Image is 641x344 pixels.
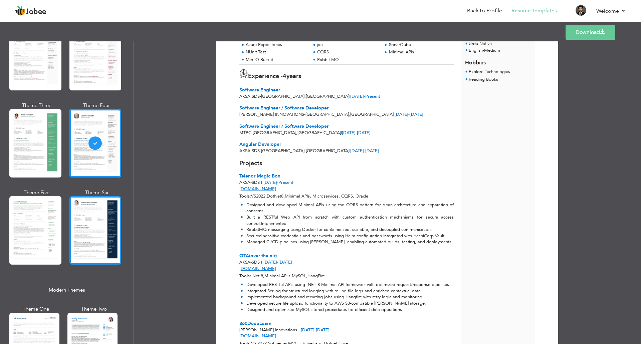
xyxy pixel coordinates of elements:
div: Theme Four [71,102,123,109]
div: jira [317,42,378,48]
span: , [304,148,306,154]
span: , [304,93,306,99]
span: Aksa SDS [239,93,260,99]
span: | [349,93,350,99]
div: Theme Five [11,189,63,196]
span: [DATE] [395,111,410,117]
span: - [356,130,357,136]
span: | [341,130,342,136]
label: years [283,72,301,81]
a: [DOMAIN_NAME] [239,186,276,192]
span: - [314,327,316,333]
div: Rabbit MQ [317,57,378,63]
div: Theme Two [69,306,119,313]
span: | [394,111,395,117]
a: Download [566,25,615,40]
span: | [261,259,262,265]
span: AKSA-SDS [239,180,260,186]
li: Designed and optimized MySQL stored procedures for efficient data operations. [241,307,450,313]
span: 4 [283,72,286,80]
li: RabbitMQ messaging using Docker for containerized, scalable, and decoupled communication. [241,227,454,233]
li: Developed secure file upload functionality to AWS S3-compatible [PERSON_NAME] storage. [241,300,450,307]
span: [GEOGRAPHIC_DATA] [261,93,304,99]
span: English [469,47,483,53]
span: [GEOGRAPHIC_DATA] [350,111,394,117]
li: Designed and developed Minimal APIs using the CQRS pattern for clean architecture and separation ... [241,202,454,214]
span: [PERSON_NAME] Innovations [239,327,297,333]
div: NUnit Test [246,49,307,55]
span: - [364,93,365,99]
span: [DATE] [350,93,365,99]
span: Telenor Magic Box [239,173,280,179]
span: Tools: [239,193,251,199]
span: [GEOGRAPHIC_DATA] [261,148,304,154]
span: [DATE] [DATE] [301,327,330,333]
span: [GEOGRAPHIC_DATA] [253,130,296,136]
span: AKSA-SDS [239,259,260,265]
span: - [277,180,278,186]
span: Experience - [248,72,283,80]
span: Hobbies [465,59,486,66]
a: Welcome [596,7,626,15]
a: Back to Profile [467,7,502,15]
a: [DOMAIN_NAME] [239,266,276,272]
span: [DATE] [350,148,365,154]
span: VS2022,DotNet8,Minimal APIs, Microservices, CQRS, Oracle [251,193,368,199]
div: Theme One [11,306,61,313]
span: MTBC [239,130,251,136]
li: Integrated Serilog for structured logging with rolling file logs and enriched contextual data. [241,288,450,294]
div: Azure Repositories [246,42,307,48]
span: Explore Technologies [469,69,510,75]
span: Present [350,93,380,99]
span: - [478,41,479,47]
span: [GEOGRAPHIC_DATA] [306,148,349,154]
span: [DATE] [DATE] [263,259,292,265]
div: Theme Six [71,189,123,196]
span: Software Engineer / Software Developer [239,105,329,111]
li: Medium [469,47,500,54]
a: Resume Templates [511,7,557,15]
span: [GEOGRAPHIC_DATA] [297,130,341,136]
li: Secured sensitive credentials and passwords using Helm configuration integrated with HashiCorp Va... [241,233,454,239]
span: - [277,259,278,265]
span: - [408,111,410,117]
span: - [304,111,305,117]
span: - [260,93,261,99]
img: jobee.io [15,6,26,16]
span: [DATE] [342,130,371,136]
span: - [260,148,261,154]
span: [DATE] [350,148,379,154]
span: Jobee [26,8,46,16]
span: Software Engineer / Software Developer [239,123,329,129]
div: Theme Three [11,102,63,109]
div: SonarQube [389,42,450,48]
span: | [298,327,299,333]
span: [PERSON_NAME] Innovations [239,111,304,117]
li: Native [469,41,492,47]
span: - [364,148,365,154]
span: - [251,130,253,136]
div: Modern Themes [11,283,123,297]
span: [DATE] Present [263,180,293,186]
span: [GEOGRAPHIC_DATA] [306,93,349,99]
div: Min-IO Bucket [246,57,307,63]
span: , [296,130,297,136]
div: CQRS [317,49,378,55]
span: .Net 8,Minimal API's,MySQL,HangFire [251,273,325,279]
li: Managed CI/CD pipelines using [PERSON_NAME], enabling automated builds, testing, and deployments. [241,239,454,245]
span: , [349,111,350,117]
span: Projects [239,159,262,167]
li: Built a RESTful Web API from scratch with custom authentication mechanisms for secure access cont... [241,214,454,227]
span: [GEOGRAPHIC_DATA] [305,111,349,117]
li: Developed RESTful APIs using .NET 8 Minimal API framework with optimized request/response pipelines. [241,282,450,288]
a: Jobee [15,6,46,16]
span: 360DeepLearn [239,320,271,327]
span: [DATE] [342,130,357,136]
span: Software Engineer [239,87,280,93]
span: [DATE] [395,111,423,117]
span: Reading Books [469,76,498,82]
span: OTA(over the air) [239,253,277,259]
li: Implemented background and recurring jobs using Hangfire with retry logic and monitoring. [241,294,450,300]
a: [DOMAIN_NAME] [239,333,276,339]
span: | [349,148,350,154]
